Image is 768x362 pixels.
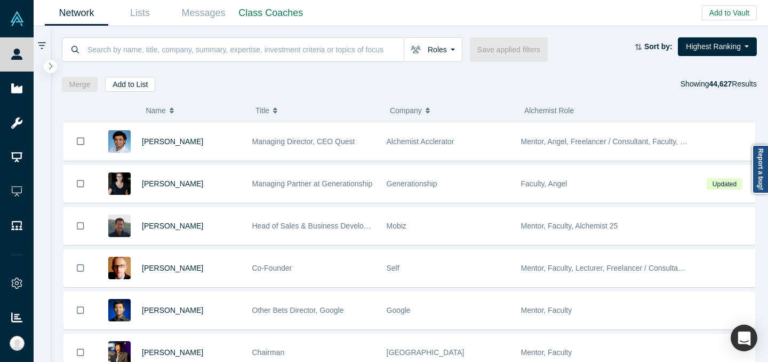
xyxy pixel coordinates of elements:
span: Company [390,99,422,122]
a: Lists [108,1,172,26]
span: Mentor, Faculty [521,306,572,314]
button: Title [255,99,379,122]
a: Report a bug! [752,145,768,194]
span: Mobiz [387,222,406,230]
button: Bookmark [64,292,97,329]
span: Other Bets Director, Google [252,306,344,314]
button: Company [390,99,513,122]
span: Self [387,264,399,272]
span: Managing Director, CEO Quest [252,137,355,146]
a: [PERSON_NAME] [142,264,203,272]
span: [GEOGRAPHIC_DATA] [387,348,465,357]
img: Michael Chang's Profile Image [108,215,131,237]
span: Alchemist Acclerator [387,137,454,146]
span: Head of Sales & Business Development (interim) [252,222,414,230]
span: Title [255,99,269,122]
button: Name [146,99,244,122]
button: Bookmark [64,250,97,287]
span: Google [387,306,411,314]
button: Roles [404,37,462,62]
img: Steven Kan's Profile Image [108,299,131,321]
button: Bookmark [64,208,97,245]
img: Alchemist Vault Logo [10,11,25,26]
div: Showing [681,77,757,92]
span: Mentor, Angel, Freelancer / Consultant, Faculty, Partner, Lecturer, VC [521,137,750,146]
span: Name [146,99,165,122]
button: Merge [62,77,98,92]
a: [PERSON_NAME] [142,306,203,314]
button: Add to Vault [702,5,757,20]
span: Managing Partner at Generationship [252,179,373,188]
button: Save applied filters [470,37,548,62]
button: Highest Ranking [678,37,757,56]
img: Ally Hoang's Account [10,336,25,351]
span: Co-Founder [252,264,292,272]
strong: 44,627 [709,80,732,88]
a: [PERSON_NAME] [142,179,203,188]
span: Updated [707,178,742,190]
a: Network [45,1,108,26]
button: Bookmark [64,166,97,202]
input: Search by name, title, company, summary, expertise, investment criteria or topics of focus [86,37,404,62]
strong: Sort by: [644,42,673,51]
span: Alchemist Role [524,106,574,115]
span: Generationship [387,179,437,188]
span: Faculty, Angel [521,179,567,188]
img: Gnani Palanikumar's Profile Image [108,130,131,153]
span: Results [709,80,757,88]
a: [PERSON_NAME] [142,348,203,357]
img: Robert Winder's Profile Image [108,257,131,279]
span: Mentor, Faculty [521,348,572,357]
span: Mentor, Faculty, Alchemist 25 [521,222,618,230]
span: Chairman [252,348,285,357]
a: [PERSON_NAME] [142,137,203,146]
button: Bookmark [64,123,97,160]
a: Class Coaches [235,1,307,26]
a: [PERSON_NAME] [142,222,203,230]
img: Rachel Chalmers's Profile Image [108,172,131,195]
a: Messages [172,1,235,26]
button: Add to List [105,77,155,92]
